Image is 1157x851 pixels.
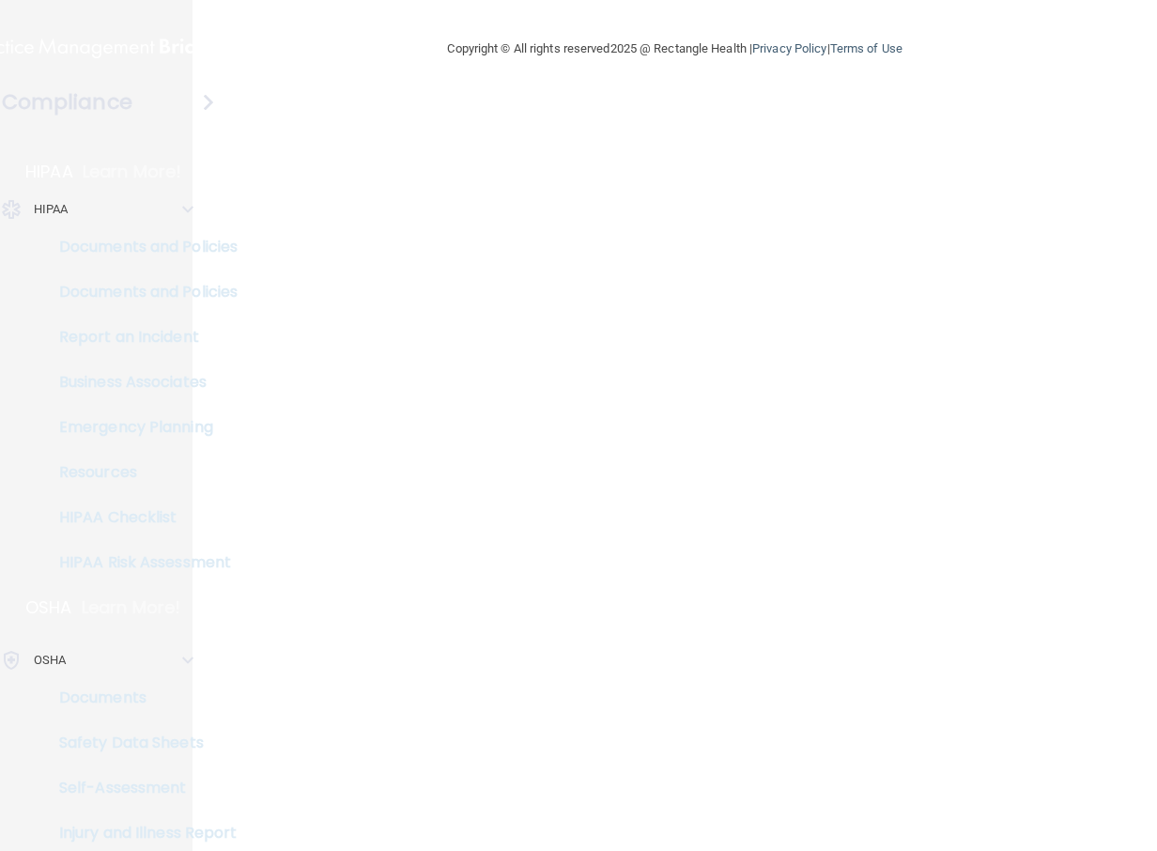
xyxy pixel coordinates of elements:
[34,198,69,221] p: HIPAA
[752,41,826,55] a: Privacy Policy
[12,328,269,347] p: Report an Incident
[332,19,1018,79] div: Copyright © All rights reserved 2025 @ Rectangle Health | |
[830,41,902,55] a: Terms of Use
[83,161,182,183] p: Learn More!
[12,824,269,843] p: Injury and Illness Report
[82,596,181,619] p: Learn More!
[12,418,269,437] p: Emergency Planning
[12,373,269,392] p: Business Associates
[12,779,269,797] p: Self-Assessment
[12,463,269,482] p: Resources
[12,283,269,302] p: Documents and Policies
[34,649,66,672] p: OSHA
[12,689,269,707] p: Documents
[12,553,269,572] p: HIPAA Risk Assessment
[25,161,73,183] p: HIPAA
[2,89,132,116] h4: Compliance
[12,238,269,256] p: Documents and Policies
[12,734,269,752] p: Safety Data Sheets
[25,596,72,619] p: OSHA
[12,508,269,527] p: HIPAA Checklist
